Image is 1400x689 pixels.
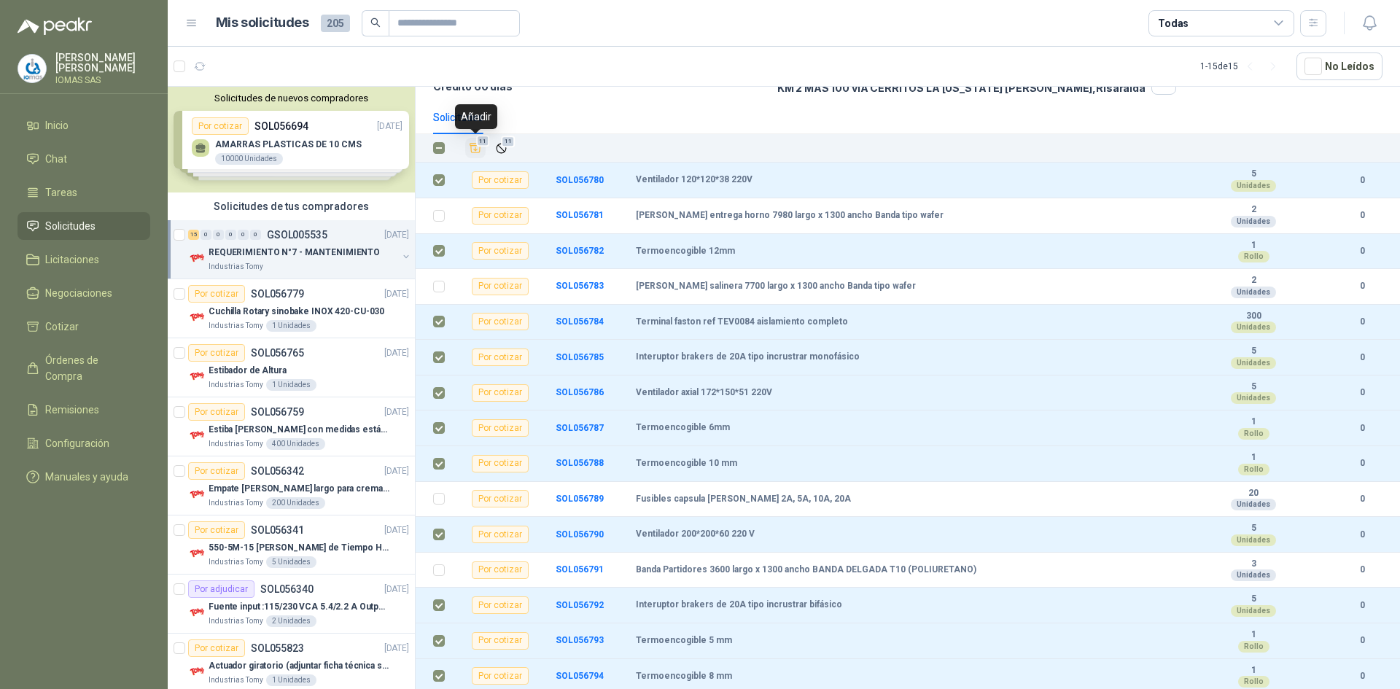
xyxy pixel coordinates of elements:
[556,494,604,504] b: SOL056789
[472,632,529,650] div: Por cotizar
[636,458,737,470] b: Termoencogible 10 mm
[556,529,604,540] a: SOL056790
[188,226,412,273] a: 15 0 0 0 0 0 GSOL005535[DATE] Company LogoREQUERIMIENTO N°7 - MANTENIMIENTOIndustrias Tomy
[1231,605,1276,617] div: Unidades
[168,515,415,575] a: Por cotizarSOL056341[DATE] Company Logo550-5M-15 [PERSON_NAME] de Tiempo HTD (adjuntar ficha y /o...
[636,529,755,540] b: Ventilador 200*200*60 220 V
[556,423,604,433] a: SOL056787
[556,316,604,327] a: SOL056784
[45,252,99,268] span: Licitaciones
[636,246,735,257] b: Termoencogible 12mm
[1203,168,1304,180] b: 5
[1342,174,1382,187] b: 0
[1231,180,1276,192] div: Unidades
[188,663,206,680] img: Company Logo
[556,210,604,220] a: SOL056781
[17,17,92,35] img: Logo peakr
[472,455,529,472] div: Por cotizar
[384,346,409,360] p: [DATE]
[18,55,46,82] img: Company Logo
[1342,421,1382,435] b: 0
[45,435,109,451] span: Configuración
[266,497,325,509] div: 200 Unidades
[266,438,325,450] div: 400 Unidades
[209,305,384,319] p: Cuchilla Rotary sinobake INOX 420-CU-030
[209,379,263,391] p: Industrias Tomy
[384,287,409,301] p: [DATE]
[472,526,529,543] div: Por cotizar
[1231,499,1276,510] div: Unidades
[45,469,128,485] span: Manuales y ayuda
[168,575,415,634] a: Por adjudicarSOL056340[DATE] Company LogoFuente input :115/230 VCA 5.4/2.2 A Output: 24 VDC 10 A ...
[636,599,842,611] b: Interuptor brakers de 20A tipo incrustrar bifásico
[45,352,136,384] span: Órdenes de Compra
[168,192,415,220] div: Solicitudes de tus compradores
[250,230,261,240] div: 0
[1231,216,1276,227] div: Unidades
[1203,381,1304,393] b: 5
[1231,392,1276,404] div: Unidades
[636,564,976,576] b: Banda Partidores 3600 largo x 1300 ancho BANDA DELGADA T10 (POLIURETANO)
[1238,676,1269,688] div: Rollo
[1231,569,1276,581] div: Unidades
[251,289,304,299] p: SOL056779
[188,344,245,362] div: Por cotizar
[556,635,604,645] b: SOL056793
[1203,558,1304,570] b: 3
[556,671,604,681] b: SOL056794
[209,246,380,260] p: REQUERIMIENTO N°7 - MANTENIMIENTO
[1238,641,1269,653] div: Rollo
[472,490,529,507] div: Por cotizar
[636,210,944,222] b: [PERSON_NAME] entrega horno 7980 largo x 1300 ancho Banda tipo wafer
[17,279,150,307] a: Negociaciones
[1238,251,1269,262] div: Rollo
[188,230,199,240] div: 15
[556,352,604,362] a: SOL056785
[636,316,848,328] b: Terminal faston ref TEV0084 aislamiento completo
[1231,287,1276,298] div: Unidades
[1238,428,1269,440] div: Rollo
[17,145,150,173] a: Chat
[251,466,304,476] p: SOL056342
[472,384,529,402] div: Por cotizar
[1342,634,1382,647] b: 0
[433,109,483,125] div: Solicitudes
[1203,665,1304,677] b: 1
[1203,452,1304,464] b: 1
[201,230,211,240] div: 0
[209,423,390,437] p: Estiba [PERSON_NAME] con medidas estándar 1x120x15 de alto
[55,52,150,73] p: [PERSON_NAME] [PERSON_NAME]
[1342,244,1382,258] b: 0
[501,136,515,147] span: 11
[1342,599,1382,612] b: 0
[1203,240,1304,252] b: 1
[636,174,752,186] b: Ventilador 120*120*38 220V
[209,615,263,627] p: Industrias Tomy
[17,463,150,491] a: Manuales y ayuda
[1200,55,1285,78] div: 1 - 15 de 15
[556,246,604,256] b: SOL056782
[260,584,314,594] p: SOL056340
[209,674,263,686] p: Industrias Tomy
[556,458,604,468] b: SOL056788
[556,564,604,575] a: SOL056791
[1203,346,1304,357] b: 5
[17,313,150,340] a: Cotizar
[472,419,529,437] div: Por cotizar
[266,379,316,391] div: 1 Unidades
[168,456,415,515] a: Por cotizarSOL056342[DATE] Company LogoEmpate [PERSON_NAME] largo para cremadora CIndustrias Tomy...
[251,348,304,358] p: SOL056765
[238,230,249,240] div: 0
[384,405,409,419] p: [DATE]
[188,486,206,503] img: Company Logo
[174,93,409,104] button: Solicitudes de nuevos compradores
[556,387,604,397] b: SOL056786
[216,12,309,34] h1: Mis solicitudes
[266,674,316,686] div: 1 Unidades
[1203,629,1304,641] b: 1
[188,249,206,267] img: Company Logo
[45,151,67,167] span: Chat
[17,179,150,206] a: Tareas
